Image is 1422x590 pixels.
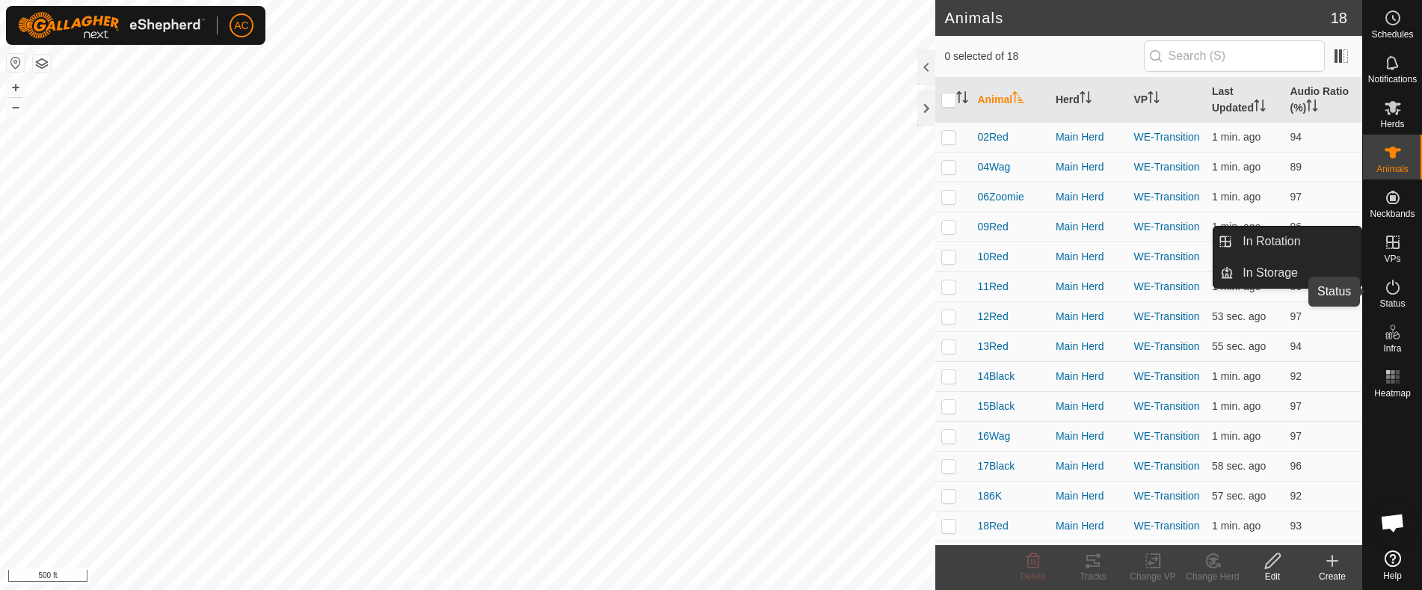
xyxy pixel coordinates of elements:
span: Help [1383,571,1402,580]
span: 93 [1290,520,1302,532]
span: 97 [1290,430,1302,442]
a: Help [1363,544,1422,586]
span: Animals [1376,165,1409,173]
span: In Rotation [1243,233,1300,251]
div: Tracks [1063,570,1123,583]
span: 96 [1290,460,1302,472]
span: Sep 3, 2025, 9:40 AM [1212,221,1261,233]
div: Main Herd [1056,249,1122,265]
a: WE-Transition [1133,340,1199,352]
div: Main Herd [1056,219,1122,235]
span: 15Black [977,399,1015,414]
li: In Rotation [1213,227,1361,256]
a: WE-Transition [1133,161,1199,173]
span: 06Zoomie [977,189,1024,205]
span: Status [1379,299,1405,308]
a: WE-Transition [1133,460,1199,472]
div: Main Herd [1056,369,1122,384]
span: VPs [1384,254,1400,263]
span: 97 [1290,400,1302,412]
div: Change Herd [1183,570,1243,583]
a: In Rotation [1234,227,1361,256]
span: 16Wag [977,428,1010,444]
li: In Storage [1213,258,1361,288]
a: WE-Transition [1133,221,1199,233]
span: Schedules [1371,30,1413,39]
div: Main Herd [1056,488,1122,504]
span: Sep 3, 2025, 9:40 AM [1212,310,1266,322]
span: In Storage [1243,264,1298,282]
span: Sep 3, 2025, 9:40 AM [1212,161,1261,173]
span: Herds [1380,120,1404,129]
div: Main Herd [1056,309,1122,325]
span: 18 [1331,7,1347,29]
div: Main Herd [1056,129,1122,145]
div: Main Herd [1056,189,1122,205]
a: WC-VP017 [1133,543,1186,555]
span: 97 [1290,191,1302,203]
a: WE-Transition [1133,400,1199,412]
a: In Storage [1234,258,1361,288]
span: Sep 3, 2025, 9:40 AM [1212,370,1261,382]
button: Map Layers [33,55,51,73]
input: Search (S) [1144,40,1325,72]
span: Delete [1021,571,1047,582]
a: WE-Transition [1133,310,1199,322]
th: VP [1127,78,1206,123]
span: Sep 3, 2025, 9:40 AM [1212,251,1261,262]
span: 92 [1290,490,1302,502]
span: Sep 3, 2025, 9:40 AM [1212,400,1261,412]
th: Herd [1050,78,1128,123]
a: WE-Transition [1133,191,1199,203]
span: Sep 3, 2025, 9:40 AM [1212,430,1261,442]
a: WE-Transition [1133,430,1199,442]
span: 10Red [977,249,1008,265]
span: 186K [977,488,1002,504]
span: 86 [1290,280,1302,292]
p-sorticon: Activate to sort [1080,93,1092,105]
div: Main Herd [1056,279,1122,295]
span: Notifications [1368,75,1417,84]
p-sorticon: Activate to sort [956,93,968,105]
span: Sep 3, 2025, 9:40 AM [1212,340,1266,352]
a: WE-Transition [1133,280,1199,292]
span: 12Red [977,309,1008,325]
h2: Animals [944,9,1330,27]
span: 92 [1290,370,1302,382]
a: WE-Transition [1133,490,1199,502]
span: 14Black [977,369,1015,384]
button: – [7,98,25,116]
span: 18Red [977,518,1008,534]
span: 02Red [977,129,1008,145]
span: Sep 3, 2025, 9:40 AM [1212,131,1261,143]
a: Open chat [1370,500,1415,545]
span: Neckbands [1370,209,1415,218]
div: Main Herd [1056,159,1122,175]
div: Edit [1243,570,1302,583]
a: WE-Transition [1133,131,1199,143]
div: Main Herd [1056,428,1122,444]
span: 13Red [977,339,1008,354]
a: WE-Transition [1133,251,1199,262]
a: WE-Transition [1133,370,1199,382]
span: 94 [1290,340,1302,352]
p-sorticon: Activate to sort [1254,102,1266,114]
div: Main Herd [1056,458,1122,474]
span: Sep 3, 2025, 9:40 AM [1212,520,1261,532]
div: Create [1302,570,1362,583]
div: Main Herd [1056,339,1122,354]
span: Sep 3, 2025, 9:40 AM [1212,191,1261,203]
a: Privacy Policy [409,571,465,584]
span: 94 [1290,131,1302,143]
span: Sep 3, 2025, 9:40 AM [1212,460,1266,472]
span: Sep 3, 2025, 9:40 AM [1212,280,1261,292]
p-sorticon: Activate to sort [1148,93,1160,105]
span: 17Black [977,458,1015,474]
th: Last Updated [1206,78,1284,123]
a: WE-Transition [1133,520,1199,532]
div: Change VP [1123,570,1183,583]
a: Contact Us [482,571,526,584]
th: Animal [971,78,1050,123]
p-sorticon: Activate to sort [1306,102,1318,114]
span: 89 [1290,161,1302,173]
